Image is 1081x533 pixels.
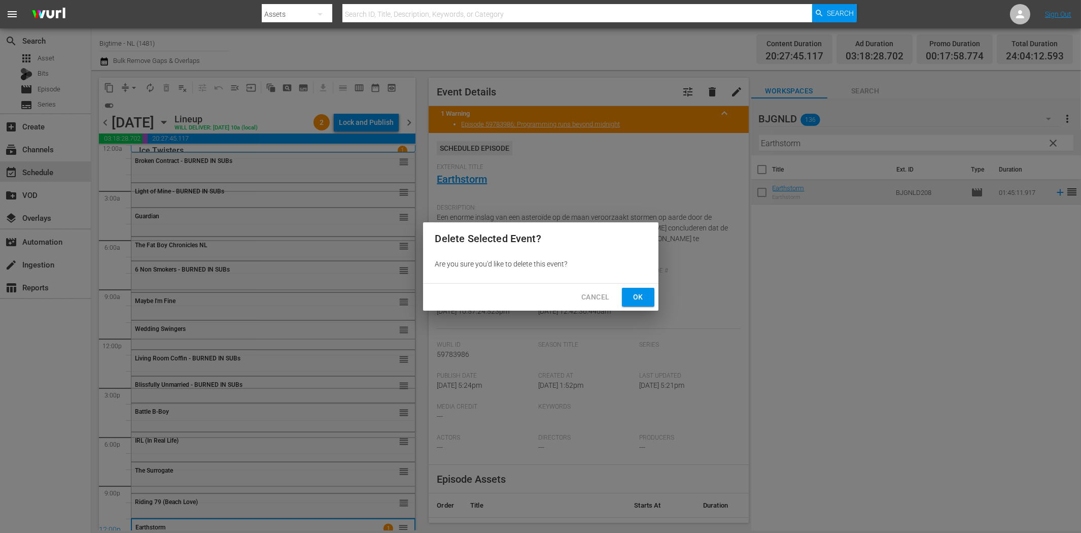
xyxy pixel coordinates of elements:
[827,4,854,22] span: Search
[423,255,658,273] div: Are you sure you'd like to delete this event?
[6,8,18,20] span: menu
[24,3,73,26] img: ans4CAIJ8jUAAAAAAAAAAAAAAAAAAAAAAAAgQb4GAAAAAAAAAAAAAAAAAAAAAAAAJMjXAAAAAAAAAAAAAAAAAAAAAAAAgAT5G...
[1045,10,1071,18] a: Sign Out
[435,230,646,247] h2: Delete Selected Event?
[622,288,654,307] button: Ok
[581,291,609,304] span: Cancel
[630,291,646,304] span: Ok
[573,288,617,307] button: Cancel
